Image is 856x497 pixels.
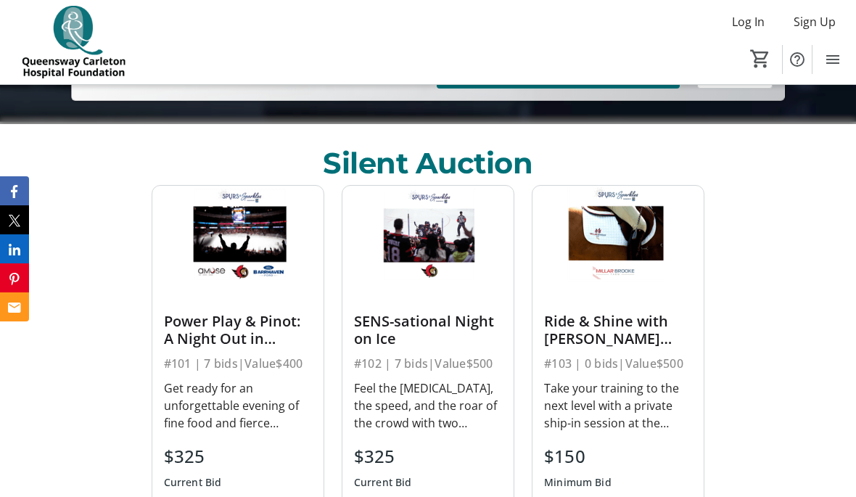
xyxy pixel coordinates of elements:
img: Power Play & Pinot: A Night Out in Ottawa [152,186,324,282]
div: Minimum Bid [544,469,612,496]
div: SENS-sational Night on Ice [354,313,502,348]
img: QCH Foundation's Logo [9,6,138,78]
div: #102 | 7 bids | Value $500 [354,353,502,374]
div: Feel the [MEDICAL_DATA], the speed, and the roar of the crowd with two premium lower bowl tickets... [354,379,502,432]
div: $325 [354,443,412,469]
button: Sign Up [782,10,847,33]
img: SENS-sational Night on Ice [342,186,514,282]
span: Log In [732,13,765,30]
button: Donate [697,59,773,89]
div: #101 | 7 bids | Value $400 [164,353,312,374]
button: Cart [747,46,773,72]
span: Sign Up [794,13,836,30]
div: Ride & Shine with [PERSON_NAME] Training [544,313,692,348]
div: #103 | 0 bids | Value $500 [544,353,692,374]
div: Silent Auction [323,141,532,185]
div: Power Play & Pinot: A Night Out in [GEOGRAPHIC_DATA] [164,313,312,348]
button: Menu [818,45,847,74]
div: $325 [164,443,222,469]
div: $150 [544,443,612,469]
button: Help [783,45,812,74]
div: Current Bid [354,469,412,496]
div: Take your training to the next level with a private ship-in session at the renowned [PERSON_NAME]... [544,379,692,432]
img: Ride & Shine with Millar Brooke Training [532,186,704,282]
button: Log In [720,10,776,33]
div: Get ready for an unforgettable evening of fine food and fierce competition with this premium Otta... [164,379,312,432]
div: Current Bid [164,469,222,496]
button: Tickets [437,59,680,89]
